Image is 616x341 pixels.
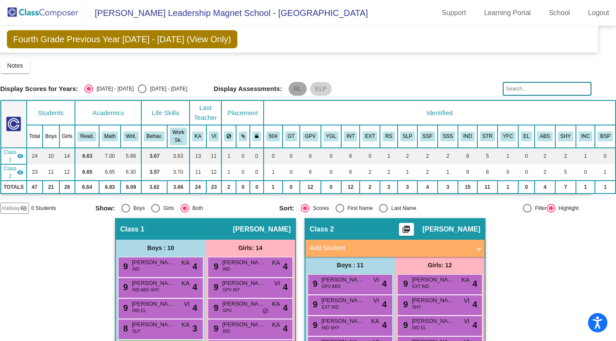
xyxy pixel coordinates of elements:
[206,181,221,194] td: 23
[380,125,397,147] th: Resource
[132,328,140,335] span: SLP
[205,240,295,257] div: Girls: 14
[190,125,207,147] th: Katelyn Ayala
[283,148,300,164] td: 0
[477,148,498,164] td: 5
[518,164,535,181] td: 0
[399,223,414,236] button: Print Students Details
[222,300,265,308] span: [PERSON_NAME]
[417,181,438,194] td: 4
[518,148,535,164] td: 0
[212,303,218,313] span: 9
[380,164,397,181] td: 2
[300,125,321,147] th: Good Parent Volunteer
[480,131,495,141] button: STR
[518,181,535,194] td: 0
[141,148,167,164] td: 3.67
[398,125,417,147] th: Speech
[597,131,613,141] button: BSP
[417,164,438,181] td: 2
[440,131,456,141] button: SSS
[576,125,595,147] th: Inclusion Support
[473,319,477,332] span: 4
[321,164,342,181] td: 0
[360,148,380,164] td: 0
[31,204,56,212] span: 0 Students
[59,125,75,147] th: Girls
[59,181,75,194] td: 26
[518,125,535,147] th: English Language Learner
[272,258,280,267] span: KA
[167,148,189,164] td: 3.63
[190,100,222,125] th: Last Teacher
[27,148,43,164] td: 24
[264,100,616,125] th: Identified
[223,287,240,293] span: GPV INT
[417,148,438,164] td: 2
[420,131,435,141] button: SSF
[283,260,288,273] span: 4
[75,181,99,194] td: 6.64
[382,298,387,311] span: 4
[401,225,411,237] mat-icon: picture_as_pdf
[579,131,592,141] button: INC
[576,148,595,164] td: 1
[121,303,128,313] span: 9
[310,243,470,253] mat-panel-title: Add Student
[221,100,264,125] th: Placement
[283,125,300,147] th: Gifted and Talented
[285,131,297,141] button: GT
[473,298,477,311] span: 4
[146,85,187,93] div: [DATE] - [DATE]
[236,148,250,164] td: 0
[321,148,342,164] td: 0
[170,128,187,145] button: Work Sk.
[116,240,205,257] div: Boys : 10
[595,181,616,194] td: 1
[250,164,264,181] td: 0
[223,266,230,272] span: IND
[321,125,342,147] th: Young for grade level
[221,164,236,181] td: 1
[382,319,387,332] span: 4
[236,164,250,181] td: 0
[99,181,121,194] td: 6.83
[322,325,339,331] span: IND SHY
[193,281,197,294] span: 4
[321,317,364,325] span: [PERSON_NAME]
[461,275,470,285] span: KA
[17,169,24,176] mat-icon: visibility
[222,258,265,267] span: [PERSON_NAME]
[532,204,547,212] div: Filter
[121,282,128,292] span: 9
[360,125,380,147] th: Extrovert
[423,225,480,234] span: [PERSON_NAME]
[250,181,264,194] td: 0
[412,283,429,290] span: EXT IND
[373,296,379,305] span: VI
[123,131,139,141] button: Writ.
[360,164,380,181] td: 2
[223,328,230,335] span: IND
[412,304,421,310] span: SHY
[144,131,165,141] button: Behav.
[141,164,167,181] td: 3.57
[141,100,189,125] th: Life Skills
[283,281,288,294] span: 4
[535,181,555,194] td: 4
[398,148,417,164] td: 2
[555,204,579,212] div: Highlight
[458,181,477,194] td: 15
[78,131,96,141] button: Read.
[209,131,219,141] button: VI
[59,148,75,164] td: 14
[289,82,307,96] mat-chip: RL
[555,164,576,181] td: 5
[4,165,17,180] span: Class 2
[93,85,134,93] div: [DATE] - [DATE]
[322,304,339,310] span: EXT IND
[190,148,207,164] td: 13
[380,181,397,194] td: 3
[264,164,283,181] td: 1
[477,6,538,20] a: Learning Portal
